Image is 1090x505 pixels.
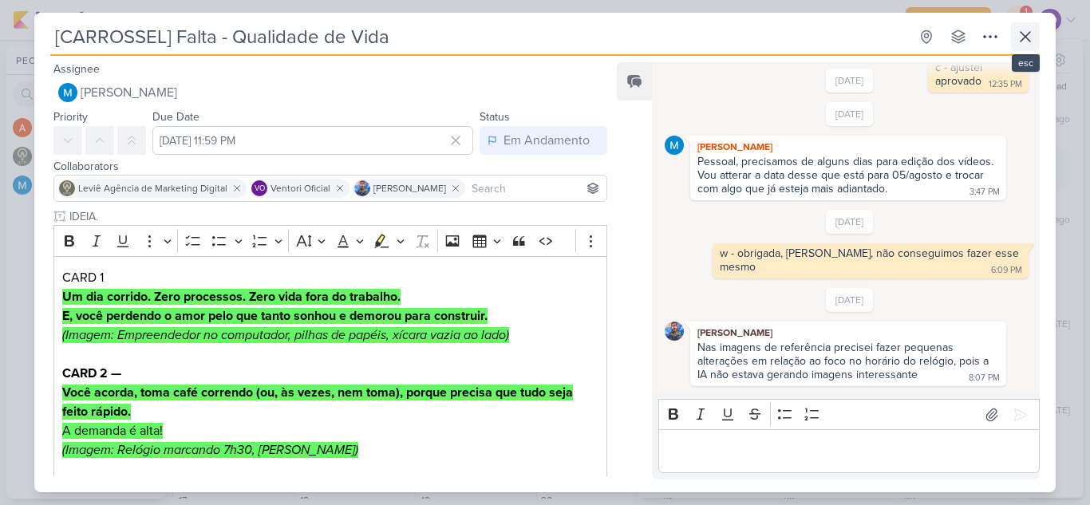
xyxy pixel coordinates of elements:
img: Guilherme Savio [665,322,684,341]
h2: CARD 1 [62,268,598,287]
div: w - obrigada, [PERSON_NAME], não conseguimos fazer esse mesmo [720,247,1022,274]
img: Leviê Agência de Marketing Digital [59,180,75,196]
div: [PERSON_NAME] [693,325,1003,341]
span: Ventori Oficial [271,181,330,195]
mark: (Imagem: Empreendedor no computador, pilhas de papéis, xícara vazia ao lado) [62,327,509,343]
div: aprovado [935,74,981,88]
div: Vou atterar a data desse que está para 05/agosto e trocar com algo que já esteja mais adiantado. [697,168,987,195]
div: 3:47 PM [970,186,1000,199]
div: Nas imagens de referência precisei fazer pequenas alterações em relação ao foco no horário do rel... [697,341,992,381]
div: Collaborators [53,158,607,175]
input: Untitled Kard [50,22,909,51]
span: Leviê Agência de Marketing Digital [78,181,227,195]
label: Priority [53,110,88,124]
strong: E, você perdendo o amor pelo que tanto sonhou e demorou para construir. [62,308,488,324]
button: Em Andamento [480,126,607,155]
div: c - ajustei [935,61,1021,74]
input: Untitled text [66,208,607,225]
strong: CARD 2 — [62,365,121,381]
div: Editor toolbar [658,399,1040,430]
div: 6:09 PM [991,264,1022,277]
label: Due Date [152,110,199,124]
img: MARIANA MIRANDA [665,136,684,155]
div: Ventori Oficial [251,180,267,196]
div: Editor toolbar [53,225,607,256]
div: esc [1012,54,1040,72]
strong: Você acorda, toma café correndo (ou, às vezes, nem toma), porque precisa que tudo seja feito rápido. [62,385,573,420]
mark: A demanda é alta! [62,423,163,439]
div: Editor editing area: main [658,429,1040,473]
input: Search [468,179,603,198]
label: Status [480,110,510,124]
div: Em Andamento [504,131,590,150]
div: 8:07 PM [969,372,1000,385]
div: 12:35 PM [989,78,1022,91]
p: VO [255,185,265,193]
img: MARIANA MIRANDA [58,83,77,102]
mark: (Imagem: Relógio marcando 7h30, [PERSON_NAME]) [62,442,358,458]
span: [PERSON_NAME] [373,181,446,195]
strong: Um dia corrido. Zero processos. Zero vida fora do trabalho. [62,289,401,305]
label: Assignee [53,62,100,76]
button: [PERSON_NAME] [53,78,607,107]
div: Pessoal, precisamos de alguns dias para edição dos vídeos. [697,155,999,168]
span: [PERSON_NAME] [81,83,177,102]
img: Guilherme Savio [354,180,370,196]
div: [PERSON_NAME] [693,139,1003,155]
input: Select a date [152,126,473,155]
